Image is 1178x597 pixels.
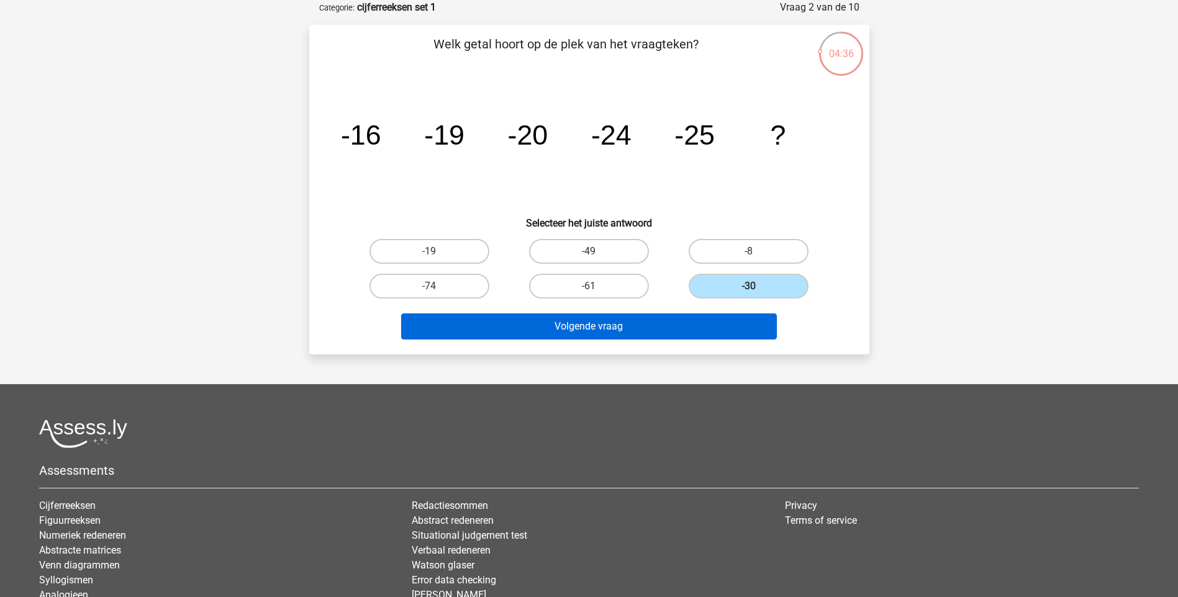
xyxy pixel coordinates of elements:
a: Verbaal redeneren [412,544,491,556]
tspan: -16 [340,119,381,150]
a: Cijferreeksen [39,500,96,511]
tspan: -24 [591,119,631,150]
button: Volgende vraag [401,313,777,339]
h5: Assessments [39,463,1139,478]
tspan: -19 [424,119,464,150]
tspan: ? [770,119,786,150]
a: Syllogismen [39,574,93,586]
small: Categorie: [319,3,355,12]
a: Redactiesommen [412,500,488,511]
a: Venn diagrammen [39,559,120,571]
tspan: -25 [674,119,715,150]
label: -30 [689,274,809,298]
a: Abstracte matrices [39,544,121,556]
tspan: -20 [507,119,548,150]
div: 04:36 [818,30,864,61]
a: Abstract redeneren [412,514,494,526]
a: Terms of service [785,514,857,526]
label: -19 [369,239,489,264]
label: -74 [369,274,489,298]
a: Figuurreeksen [39,514,101,526]
strong: cijferreeksen set 1 [357,1,436,13]
a: Error data checking [412,574,496,586]
a: Privacy [785,500,817,511]
a: Numeriek redeneren [39,529,126,541]
label: -8 [689,239,809,264]
p: Welk getal hoort op de plek van het vraagteken? [329,35,803,72]
img: Assessly logo [39,419,127,448]
a: Watson glaser [412,559,474,571]
label: -61 [529,274,649,298]
a: Situational judgement test [412,529,527,541]
h6: Selecteer het juiste antwoord [329,207,850,229]
label: -49 [529,239,649,264]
